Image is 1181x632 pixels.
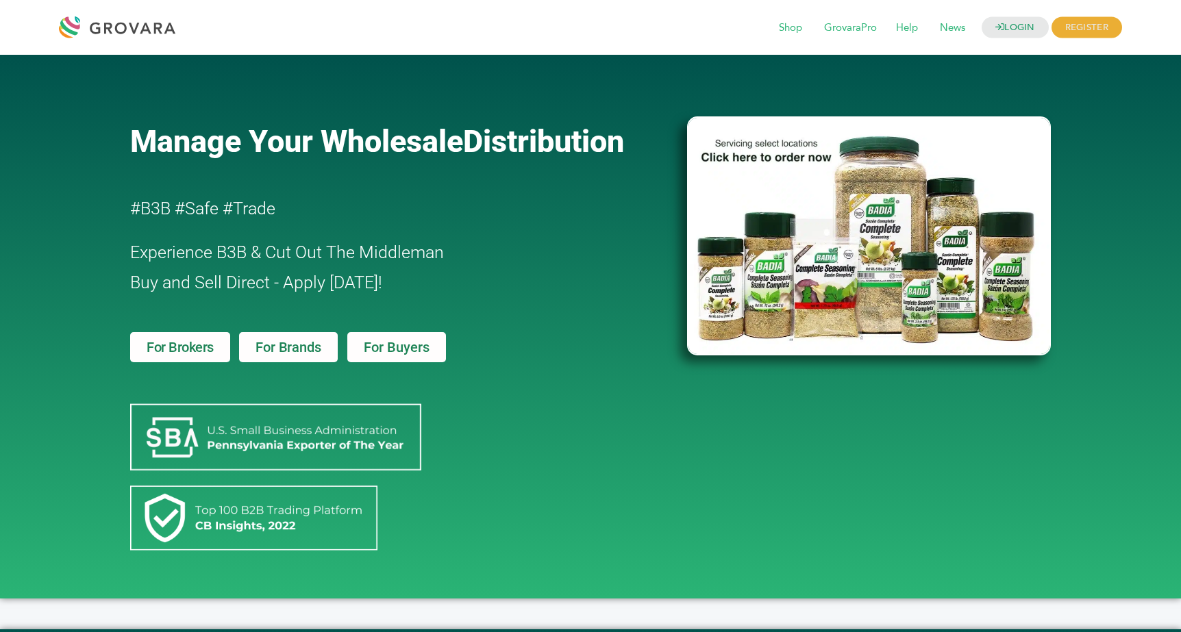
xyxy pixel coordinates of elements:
[769,21,812,36] a: Shop
[130,123,463,160] span: Manage Your Wholesale
[982,17,1049,38] a: LOGIN
[886,21,928,36] a: Help
[147,340,214,354] span: For Brokers
[769,15,812,41] span: Shop
[130,273,382,292] span: Buy and Sell Direct - Apply [DATE]!
[930,15,975,41] span: News
[815,15,886,41] span: GrovaraPro
[130,332,230,362] a: For Brokers
[886,15,928,41] span: Help
[463,123,624,160] span: Distribution
[815,21,886,36] a: GrovaraPro
[347,332,446,362] a: For Buyers
[1052,17,1122,38] span: REGISTER
[130,194,608,224] h2: #B3B #Safe #Trade
[364,340,430,354] span: For Buyers
[930,21,975,36] a: News
[130,123,664,160] a: Manage Your WholesaleDistribution
[130,242,444,262] span: Experience B3B & Cut Out The Middleman
[239,332,337,362] a: For Brands
[256,340,321,354] span: For Brands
